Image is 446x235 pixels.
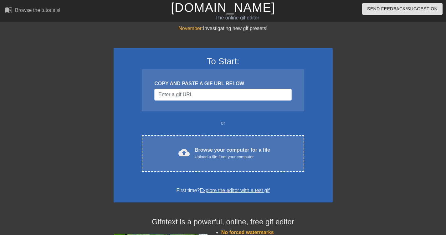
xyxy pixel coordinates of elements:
[5,6,13,13] span: menu_book
[15,8,60,13] div: Browse the tutorials!
[114,25,333,32] div: Investigating new gif presets!
[178,26,203,31] span: November:
[114,217,333,227] h4: Gifntext is a powerful, online, free gif editor
[130,119,316,127] div: or
[154,80,291,87] div: COPY AND PASTE A GIF URL BELOW
[195,146,270,160] div: Browse your computer for a file
[5,6,60,16] a: Browse the tutorials!
[122,56,325,67] h3: To Start:
[195,154,270,160] div: Upload a file from your computer
[122,187,325,194] div: First time?
[362,3,443,15] button: Send Feedback/Suggestion
[221,230,274,235] span: No forced watermarks
[171,1,275,14] a: [DOMAIN_NAME]
[200,188,269,193] a: Explore the editor with a test gif
[154,89,291,101] input: Username
[178,147,190,158] span: cloud_upload
[367,5,438,13] span: Send Feedback/Suggestion
[152,14,323,22] div: The online gif editor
